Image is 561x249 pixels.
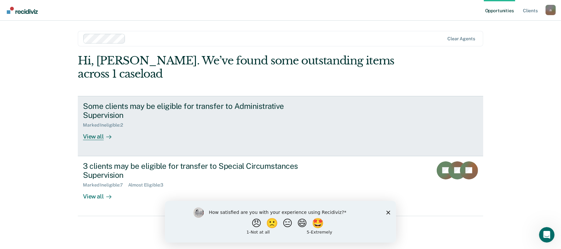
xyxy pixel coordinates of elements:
iframe: Intercom live chat [539,227,555,243]
a: Some clients may be eligible for transfer to Administrative SupervisionMarked Ineligible:2View all [78,96,483,156]
div: Marked Ineligible : 2 [83,122,128,128]
div: View all [83,128,119,140]
img: Recidiviz [7,7,38,14]
div: Almost Eligible : 3 [128,182,169,188]
div: Hi, [PERSON_NAME]. We’ve found some outstanding items across 1 caseload [78,54,402,81]
div: Clear agents [447,36,475,42]
button: Profile dropdown button [546,5,556,15]
div: 3 clients may be eligible for transfer to Special Circumstances Supervision [83,161,310,180]
a: 3 clients may be eligible for transfer to Special Circumstances SupervisionMarked Ineligible:7Alm... [78,156,483,216]
div: n [546,5,556,15]
div: View all [83,188,119,200]
div: Marked Ineligible : 7 [83,182,128,188]
div: Some clients may be eligible for transfer to Administrative Supervision [83,101,310,120]
iframe: Survey by Kim from Recidiviz [165,201,396,243]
